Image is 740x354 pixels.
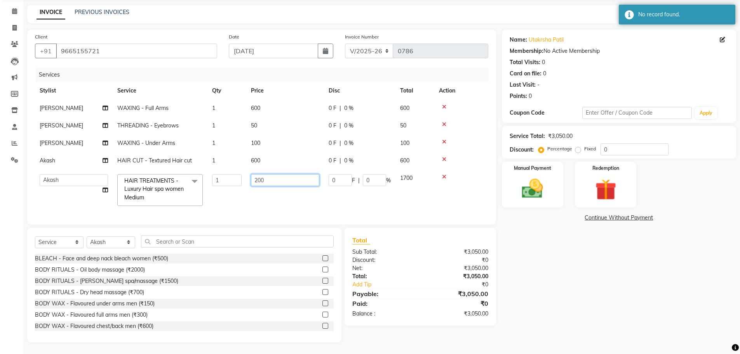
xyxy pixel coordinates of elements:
label: Client [35,33,47,40]
div: ₹0 [420,299,494,308]
span: [PERSON_NAME] [40,122,83,129]
label: Fixed [584,145,596,152]
div: ₹3,050.00 [420,310,494,318]
span: Akash [40,157,55,164]
span: 600 [400,105,409,112]
span: 0 F [329,104,336,112]
th: Service [113,82,207,99]
label: Redemption [592,165,619,172]
div: Service Total: [510,132,545,140]
div: Paid: [346,299,420,308]
th: Total [395,82,434,99]
span: 0 % [344,122,353,130]
a: Continue Without Payment [503,214,735,222]
button: +91 [35,44,57,58]
th: Stylist [35,82,113,99]
input: Search by Name/Mobile/Email/Code [56,44,217,58]
span: HAIR TREATMENTS - Luxury Hair spa women Medium [124,177,184,201]
div: Net: [346,264,420,272]
span: 0 % [344,104,353,112]
div: Payable: [346,289,420,298]
span: 1 [212,157,215,164]
label: Date [229,33,239,40]
th: Disc [324,82,395,99]
span: | [340,139,341,147]
img: _gift.svg [589,176,623,203]
span: | [340,122,341,130]
div: Total Visits: [510,58,540,66]
span: 0 F [329,157,336,165]
div: Discount: [346,256,420,264]
div: ₹3,050.00 [420,272,494,281]
div: ₹0 [433,281,494,289]
span: 1 [212,105,215,112]
th: Action [434,82,488,99]
div: BODY WAX - Flavoured chest/back men (₹600) [35,322,153,330]
a: x [144,194,148,201]
div: 0 [543,70,546,78]
a: INVOICE [37,5,65,19]
div: ₹3,050.00 [420,289,494,298]
div: BLEACH - Face and deep nack bleach women (₹500) [35,255,168,263]
span: 0 F [329,139,336,147]
div: 0 [529,92,532,100]
th: Price [246,82,324,99]
span: [PERSON_NAME] [40,140,83,146]
span: 0 F [329,122,336,130]
span: 50 [251,122,257,129]
span: | [358,176,360,185]
label: Invoice Number [345,33,379,40]
span: [PERSON_NAME] [40,105,83,112]
div: No Active Membership [510,47,728,55]
span: WAXING - Under Arms [117,140,175,146]
div: BODY RITUALS - [PERSON_NAME] spa/massage (₹1500) [35,277,178,285]
div: BODY RITUALS - Dry head massage (₹700) [35,288,144,296]
div: Name: [510,36,527,44]
a: Utakrsha Patil [529,36,564,44]
span: 100 [251,140,260,146]
div: No record found. [638,10,730,19]
span: 0 % [344,139,353,147]
div: Sub Total: [346,248,420,256]
div: Total: [346,272,420,281]
div: Points: [510,92,527,100]
input: Search or Scan [141,235,334,248]
a: Add Tip [346,281,432,289]
div: Coupon Code [510,109,583,117]
span: HAIR CUT - Textured Hair cut [117,157,192,164]
img: _cash.svg [515,176,550,201]
div: ₹3,050.00 [420,264,494,272]
a: PREVIOUS INVOICES [75,9,129,16]
span: 600 [251,157,260,164]
span: 1 [212,122,215,129]
span: | [340,157,341,165]
span: 50 [400,122,406,129]
span: WAXING - Full Arms [117,105,169,112]
div: Card on file: [510,70,542,78]
div: Last Visit: [510,81,536,89]
label: Manual Payment [514,165,551,172]
span: 1700 [400,174,413,181]
span: Total [352,236,370,244]
div: Membership: [510,47,543,55]
span: % [386,176,391,185]
span: 600 [251,105,260,112]
div: Balance : [346,310,420,318]
div: ₹3,050.00 [420,248,494,256]
div: Discount: [510,146,534,154]
span: 600 [400,157,409,164]
span: 1 [212,140,215,146]
span: F [352,176,355,185]
div: ₹0 [420,256,494,264]
span: 100 [400,140,409,146]
div: 0 [542,58,545,66]
div: - [537,81,540,89]
label: Percentage [547,145,572,152]
div: Services [36,68,494,82]
div: BODY RITUALS - Oil body massage (₹2000) [35,266,145,274]
input: Enter Offer / Coupon Code [582,107,692,119]
th: Qty [207,82,246,99]
span: | [340,104,341,112]
div: BODY WAX - Flavoured under arms men (₹150) [35,300,155,308]
div: BODY WAX - Flavoured full arms men (₹300) [35,311,148,319]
